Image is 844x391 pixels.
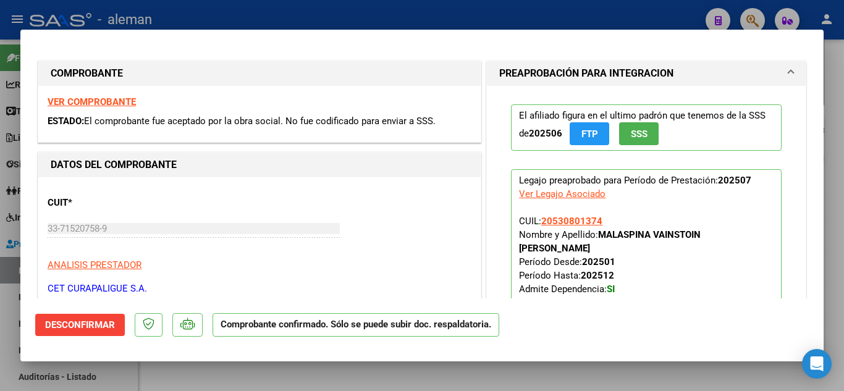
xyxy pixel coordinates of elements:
[519,216,701,308] span: CUIL: Nombre y Apellido: Período Desde: Período Hasta: Admite Dependencia:
[487,86,806,343] div: PREAPROBACIÓN PARA INTEGRACION
[619,122,659,145] button: SSS
[570,297,661,308] strong: CET JD CATEGORIA A
[48,116,84,127] span: ESTADO:
[48,196,175,210] p: CUIT
[511,104,782,151] p: El afiliado figura en el ultimo padrón que tenemos de la SSS de
[487,61,806,86] mat-expansion-panel-header: PREAPROBACIÓN PARA INTEGRACION
[529,128,562,139] strong: 202506
[511,169,782,315] p: Legajo preaprobado para Período de Prestación:
[581,128,598,140] span: FTP
[48,96,136,107] a: VER COMPROBANTE
[51,159,177,170] strong: DATOS DEL COMPROBANTE
[718,175,751,186] strong: 202507
[213,313,499,337] p: Comprobante confirmado. Sólo se puede subir doc. respaldatoria.
[631,128,648,140] span: SSS
[48,259,141,271] span: ANALISIS PRESTADOR
[581,270,614,281] strong: 202512
[51,67,123,79] strong: COMPROBANTE
[519,187,606,201] div: Ver Legajo Asociado
[541,216,602,227] span: 20530801374
[84,116,436,127] span: El comprobante fue aceptado por la obra social. No fue codificado para enviar a SSS.
[607,284,615,295] strong: SI
[519,229,701,254] strong: MALASPINA VAINSTOIN [PERSON_NAME]
[519,297,661,308] span: Comentario:
[570,122,609,145] button: FTP
[45,319,115,330] span: Desconfirmar
[48,282,471,296] p: CET CURAPALIGUE S.A.
[802,349,832,379] div: Open Intercom Messenger
[35,314,125,336] button: Desconfirmar
[499,66,673,81] h1: PREAPROBACIÓN PARA INTEGRACION
[582,256,615,267] strong: 202501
